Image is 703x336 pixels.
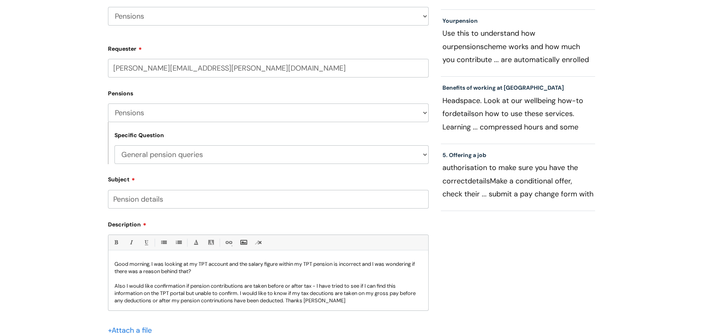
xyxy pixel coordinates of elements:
span: details [468,176,490,186]
a: Link [223,237,233,248]
a: Yourpension [442,17,478,24]
p: Good morning, I was looking at my TPT account and the salary figure within my TPT pension is inco... [114,261,422,275]
a: Remove formatting (Ctrl-\) [253,237,263,248]
label: Subject [108,173,429,183]
span: details [452,109,474,118]
a: 1. Ordered List (Ctrl-Shift-8) [173,237,183,248]
a: Back Color [206,237,216,248]
label: Requester [108,43,429,52]
label: Pensions [108,88,429,97]
a: Benefits of working at [GEOGRAPHIC_DATA] [442,84,564,91]
p: Also I would like confirmation if pension contributions are taken before or after tax - I have tr... [114,282,422,304]
label: Description [108,218,429,228]
p: Headspace. Look at our wellbeing how-to for on how to use these services. Learning ... compressed... [442,94,593,133]
p: Use this to understand how our scheme works and how much you contribute ... are automatically enr... [442,27,593,66]
span: pension [454,42,480,52]
label: Specific Question [114,132,164,139]
a: 5. Offering a job [442,151,486,159]
a: Bold (Ctrl-B) [111,237,121,248]
a: • Unordered List (Ctrl-Shift-7) [158,237,168,248]
input: Email [108,59,429,78]
p: authorisation to make sure you have the correct Make a conditional offer, check their ... submit ... [442,161,593,200]
a: Insert Image... [238,237,248,248]
span: pension [455,17,478,24]
a: Font Color [191,237,201,248]
a: Italic (Ctrl-I) [126,237,136,248]
a: Underline(Ctrl-U) [141,237,151,248]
